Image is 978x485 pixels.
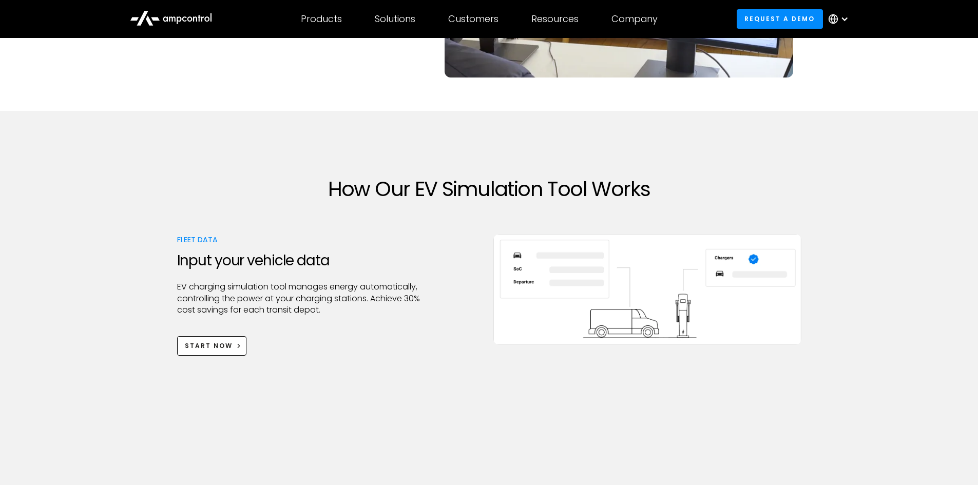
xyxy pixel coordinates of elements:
div: Customers [448,13,498,25]
img: Ampcontrol EV charging simulation tool manages energy [493,234,801,345]
div: Products [301,13,342,25]
div: Fleet Data [177,234,424,245]
div: Solutions [375,13,415,25]
a: Request a demo [737,9,823,28]
a: Start Now [177,336,247,355]
div: Company [611,13,658,25]
h2: How Our EV Simulation Tool Works [177,177,801,201]
p: EV charging simulation tool manages energy automatically, controlling the power at your charging ... [177,281,424,316]
h3: Input your vehicle data [177,252,424,269]
div: Resources [531,13,579,25]
div: Start Now [185,341,233,351]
